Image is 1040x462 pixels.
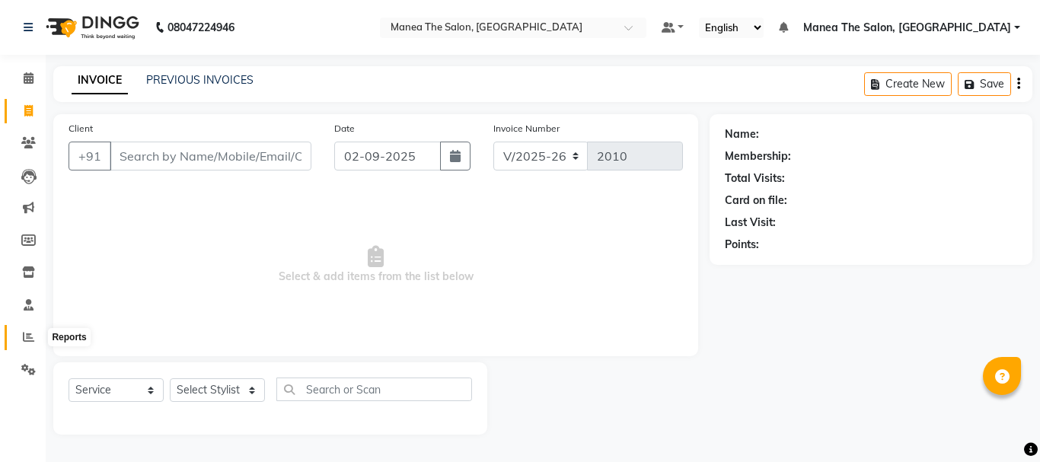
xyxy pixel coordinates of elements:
div: Reports [48,328,90,346]
input: Search or Scan [276,378,472,401]
div: Card on file: [725,193,787,209]
label: Client [69,122,93,135]
a: INVOICE [72,67,128,94]
div: Last Visit: [725,215,776,231]
label: Invoice Number [493,122,560,135]
b: 08047224946 [167,6,234,49]
div: Total Visits: [725,170,785,186]
span: Manea The Salon, [GEOGRAPHIC_DATA] [803,20,1011,36]
img: logo [39,6,143,49]
button: +91 [69,142,111,170]
span: Select & add items from the list below [69,189,683,341]
div: Membership: [725,148,791,164]
label: Date [334,122,355,135]
input: Search by Name/Mobile/Email/Code [110,142,311,170]
button: Save [958,72,1011,96]
div: Points: [725,237,759,253]
div: Name: [725,126,759,142]
a: PREVIOUS INVOICES [146,73,254,87]
button: Create New [864,72,952,96]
